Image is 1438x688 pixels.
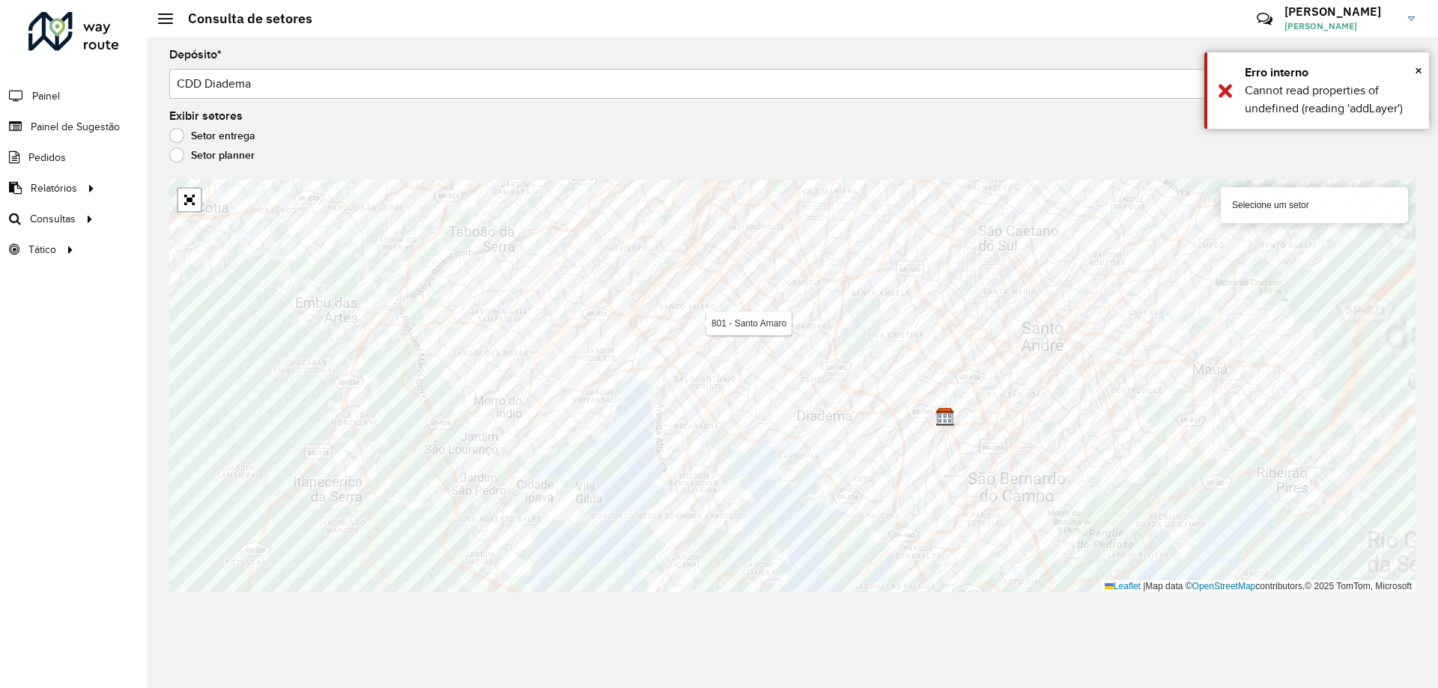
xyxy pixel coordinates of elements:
[31,119,120,135] span: Painel de Sugestão
[1101,580,1416,593] div: Map data © contributors,© 2025 TomTom, Microsoft
[1284,19,1397,33] span: [PERSON_NAME]
[1221,187,1408,223] div: Selecione um setor
[1415,59,1422,82] button: Close
[1284,4,1397,19] h3: [PERSON_NAME]
[1249,3,1281,35] a: Contato Rápido
[169,128,255,143] label: Setor entrega
[1192,581,1256,591] a: OpenStreetMap
[173,10,312,27] h2: Consulta de setores
[31,180,77,196] span: Relatórios
[178,189,201,211] a: Abrir mapa em tela cheia
[30,211,76,227] span: Consultas
[1143,581,1145,591] span: |
[169,107,243,125] label: Exibir setores
[28,242,56,258] span: Tático
[1105,581,1141,591] a: Leaflet
[1245,64,1418,82] div: Erro interno
[28,150,66,165] span: Pedidos
[169,147,255,162] label: Setor planner
[169,46,222,64] label: Depósito
[1245,82,1418,118] div: Cannot read properties of undefined (reading 'addLayer')
[32,88,60,104] span: Painel
[1415,62,1422,79] span: ×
